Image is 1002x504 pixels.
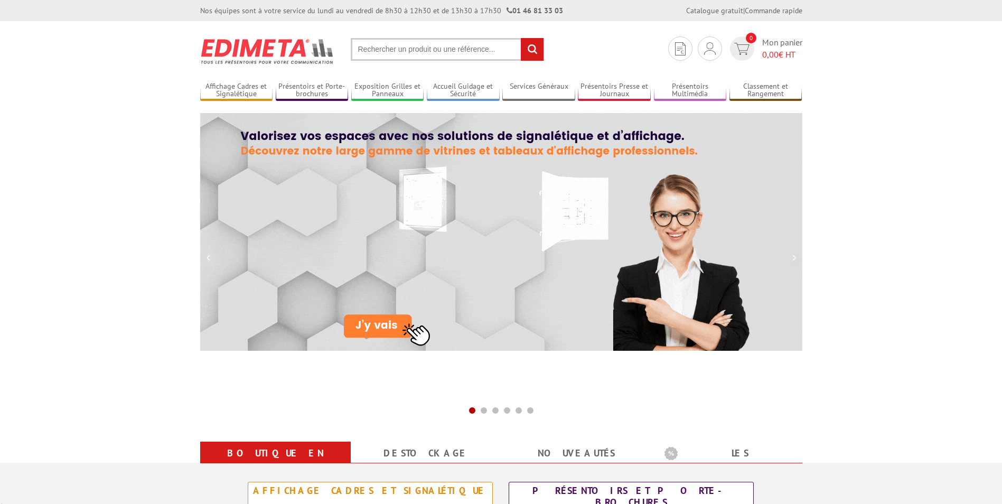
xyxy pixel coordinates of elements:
a: Services Généraux [502,82,575,99]
img: devis rapide [675,42,686,55]
a: Destockage [363,444,489,463]
b: Les promotions [664,444,797,465]
input: Rechercher un produit ou une référence... [351,38,544,61]
span: 0 [746,33,756,43]
a: Catalogue gratuit [686,6,743,15]
div: Affichage Cadres et Signalétique [251,485,490,497]
div: Nos équipes sont à votre service du lundi au vendredi de 8h30 à 12h30 et de 13h30 à 17h30 [200,5,563,16]
span: Mon panier [762,36,802,61]
a: Présentoirs et Porte-brochures [276,82,349,99]
a: Exposition Grilles et Panneaux [351,82,424,99]
a: Présentoirs Multimédia [654,82,727,99]
a: Présentoirs Presse et Journaux [578,82,651,99]
span: € HT [762,49,802,61]
img: devis rapide [734,43,750,55]
strong: 01 46 81 33 03 [507,6,563,15]
div: | [686,5,802,16]
a: Affichage Cadres et Signalétique [200,82,273,99]
a: Classement et Rangement [729,82,802,99]
a: Accueil Guidage et Sécurité [427,82,500,99]
a: Boutique en ligne [213,444,338,482]
input: rechercher [521,38,544,61]
a: Les promotions [664,444,790,482]
a: nouveautés [514,444,639,463]
a: Commande rapide [745,6,802,15]
a: devis rapide 0 Mon panier 0,00€ HT [727,36,802,61]
img: devis rapide [704,42,716,55]
img: Présentoir, panneau, stand - Edimeta - PLV, affichage, mobilier bureau, entreprise [200,32,335,71]
span: 0,00 [762,49,779,60]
